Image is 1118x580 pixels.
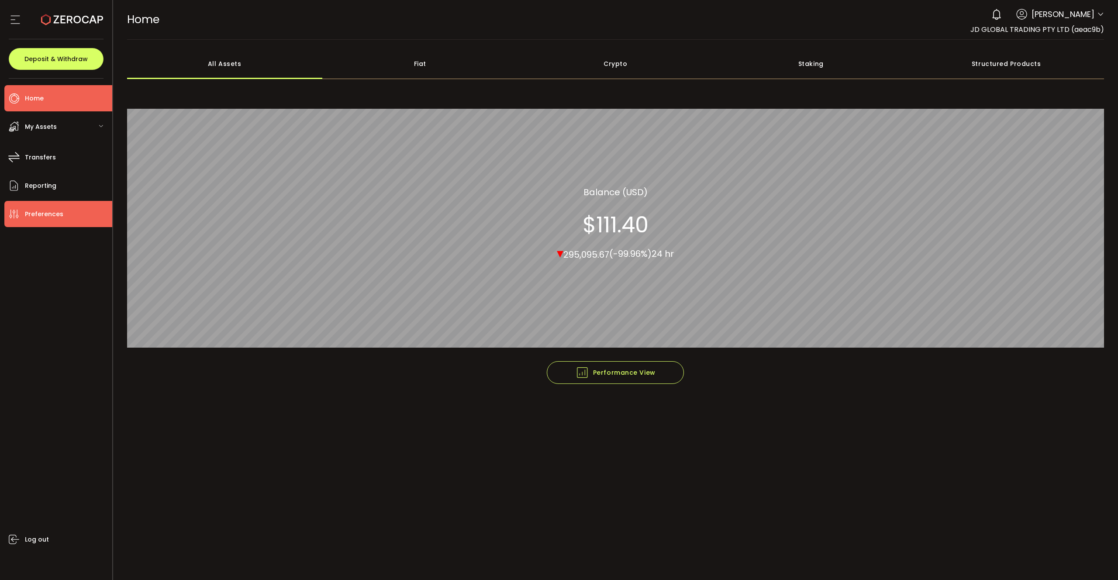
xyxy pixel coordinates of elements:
button: Deposit & Withdraw [9,48,104,70]
div: Structured Products [909,48,1104,79]
span: ▾ [557,243,563,262]
span: 24 hr [652,248,674,260]
span: My Assets [25,121,57,133]
span: Log out [25,533,49,546]
iframe: Chat Widget [1014,486,1118,580]
span: (-99.96%) [609,248,652,260]
div: 聊天小组件 [1014,486,1118,580]
div: All Assets [127,48,323,79]
span: Home [25,92,44,105]
section: Balance (USD) [583,185,648,198]
span: Home [127,12,159,27]
span: Preferences [25,208,63,221]
span: Deposit & Withdraw [24,56,88,62]
section: $111.40 [583,211,649,238]
span: Transfers [25,151,56,164]
div: Staking [713,48,909,79]
button: Performance View [547,361,684,384]
span: JD GLOBAL TRADING PTY LTD (aeac9b) [970,24,1104,35]
div: Fiat [322,48,518,79]
span: Performance View [576,366,656,379]
div: Crypto [518,48,714,79]
span: 295,095.67 [563,248,609,260]
span: [PERSON_NAME] [1032,8,1094,20]
span: Reporting [25,180,56,192]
